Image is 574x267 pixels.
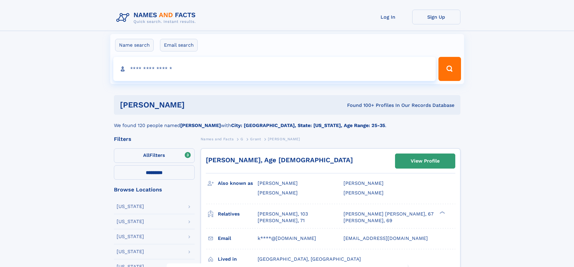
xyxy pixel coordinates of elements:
[258,217,305,224] a: [PERSON_NAME], 71
[117,219,144,224] div: [US_STATE]
[250,135,261,143] a: Grant
[250,137,261,141] span: Grant
[343,211,434,217] a: [PERSON_NAME] [PERSON_NAME], 67
[120,101,266,109] h1: [PERSON_NAME]
[343,217,392,224] a: [PERSON_NAME], 69
[218,209,258,219] h3: Relatives
[364,10,412,24] a: Log In
[206,156,353,164] a: [PERSON_NAME], Age [DEMOGRAPHIC_DATA]
[343,190,384,196] span: [PERSON_NAME]
[395,154,455,168] a: View Profile
[218,178,258,188] h3: Also known as
[180,123,221,128] b: [PERSON_NAME]
[258,180,298,186] span: [PERSON_NAME]
[114,136,195,142] div: Filters
[258,211,308,217] a: [PERSON_NAME], 103
[258,256,361,262] span: [GEOGRAPHIC_DATA], [GEOGRAPHIC_DATA]
[143,152,149,158] span: All
[114,187,195,192] div: Browse Locations
[438,57,461,81] button: Search Button
[160,39,198,51] label: Email search
[266,102,454,109] div: Found 100+ Profiles In Our Records Database
[258,190,298,196] span: [PERSON_NAME]
[114,148,195,163] label: Filters
[117,234,144,239] div: [US_STATE]
[201,135,234,143] a: Names and Facts
[113,57,436,81] input: search input
[115,39,154,51] label: Name search
[117,204,144,209] div: [US_STATE]
[231,123,385,128] b: City: [GEOGRAPHIC_DATA], State: [US_STATE], Age Range: 25-35
[412,10,460,24] a: Sign Up
[240,135,243,143] a: G
[268,137,300,141] span: [PERSON_NAME]
[438,210,445,214] div: ❯
[343,180,384,186] span: [PERSON_NAME]
[117,249,144,254] div: [US_STATE]
[114,115,460,129] div: We found 120 people named with .
[114,10,201,26] img: Logo Names and Facts
[411,154,440,168] div: View Profile
[343,235,428,241] span: [EMAIL_ADDRESS][DOMAIN_NAME]
[240,137,243,141] span: G
[218,233,258,244] h3: Email
[218,254,258,264] h3: Lived in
